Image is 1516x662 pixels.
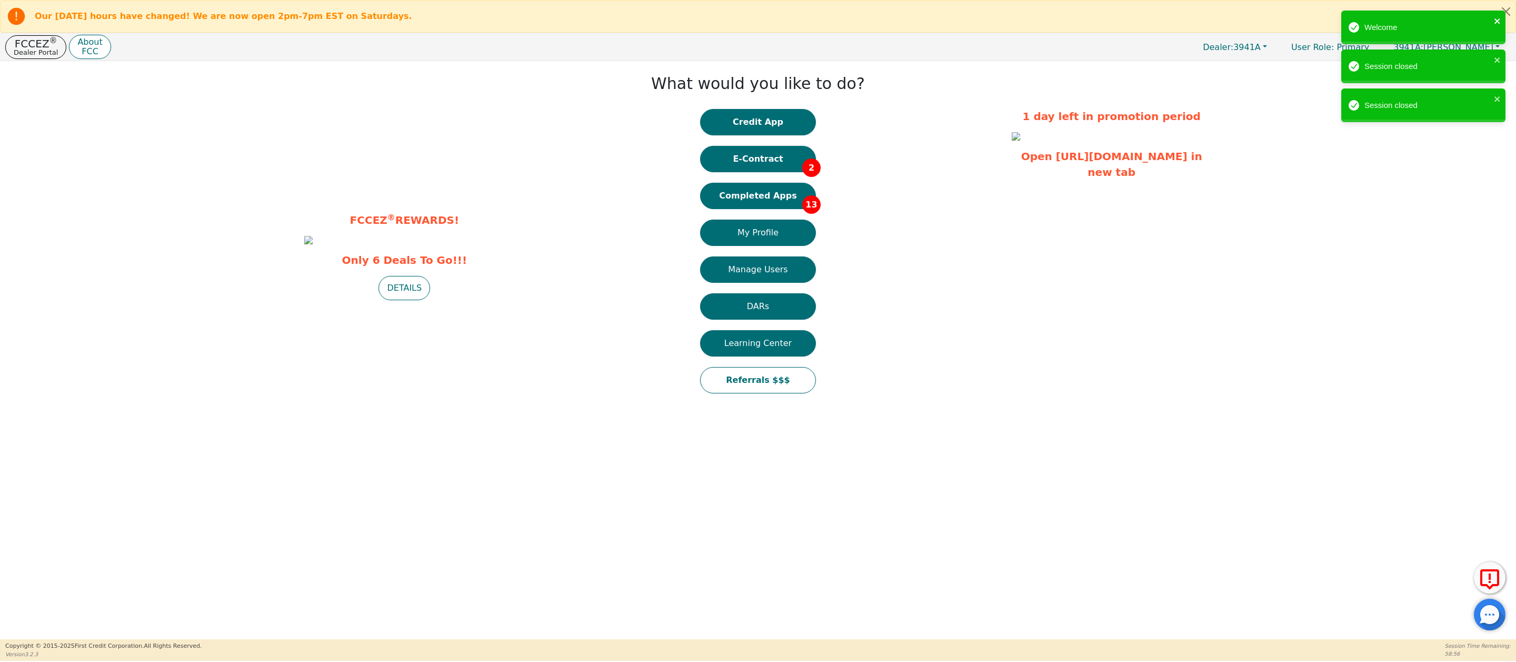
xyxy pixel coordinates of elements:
button: close [1494,15,1501,27]
button: Close alert [1497,1,1515,22]
span: User Role : [1291,42,1334,52]
span: 2 [802,159,821,177]
a: Open [URL][DOMAIN_NAME] in new tab [1021,150,1202,179]
p: FCCEZ REWARDS! [304,212,504,228]
span: 3941A [1203,42,1261,52]
span: All Rights Reserved. [144,643,202,649]
p: Version 3.2.3 [5,650,202,658]
button: Credit App [700,109,816,135]
span: 13 [802,195,821,214]
p: 1 day left in promotion period [1012,108,1212,124]
p: Dealer Portal [14,49,58,56]
sup: ® [387,213,395,222]
button: FCCEZ®Dealer Portal [5,35,66,59]
p: Primary [1281,37,1380,57]
button: close [1494,54,1501,66]
p: FCC [77,47,102,56]
span: Only 6 Deals To Go!!! [304,252,504,268]
b: Our [DATE] hours have changed! We are now open 2pm-7pm EST on Saturdays. [35,11,412,21]
p: FCCEZ [14,38,58,49]
p: 58:56 [1445,650,1511,658]
button: Learning Center [700,330,816,357]
img: 22105c24-a1f9-4136-89f2-214083961bcd [304,236,313,244]
div: Welcome [1364,22,1491,34]
button: Report Error to FCC [1474,562,1505,594]
button: DARs [700,293,816,320]
button: close [1494,93,1501,105]
div: Session closed [1364,100,1491,112]
sup: ® [49,36,57,45]
a: User Role: Primary [1281,37,1380,57]
p: About [77,38,102,46]
button: E-Contract2 [700,146,816,172]
button: AboutFCC [69,35,111,60]
p: Session Time Remaining: [1445,642,1511,650]
button: Referrals $$$ [700,367,816,393]
button: DETAILS [378,276,430,300]
button: My Profile [700,220,816,246]
div: Session closed [1364,61,1491,73]
button: Completed Apps13 [700,183,816,209]
button: Manage Users [700,256,816,283]
img: eebaea9f-0293-400a-8383-d242b9525764 [1012,132,1020,141]
h1: What would you like to do? [651,74,865,93]
button: Dealer:3941A [1192,39,1278,55]
span: Dealer: [1203,42,1233,52]
p: Copyright © 2015- 2025 First Credit Corporation. [5,642,202,651]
